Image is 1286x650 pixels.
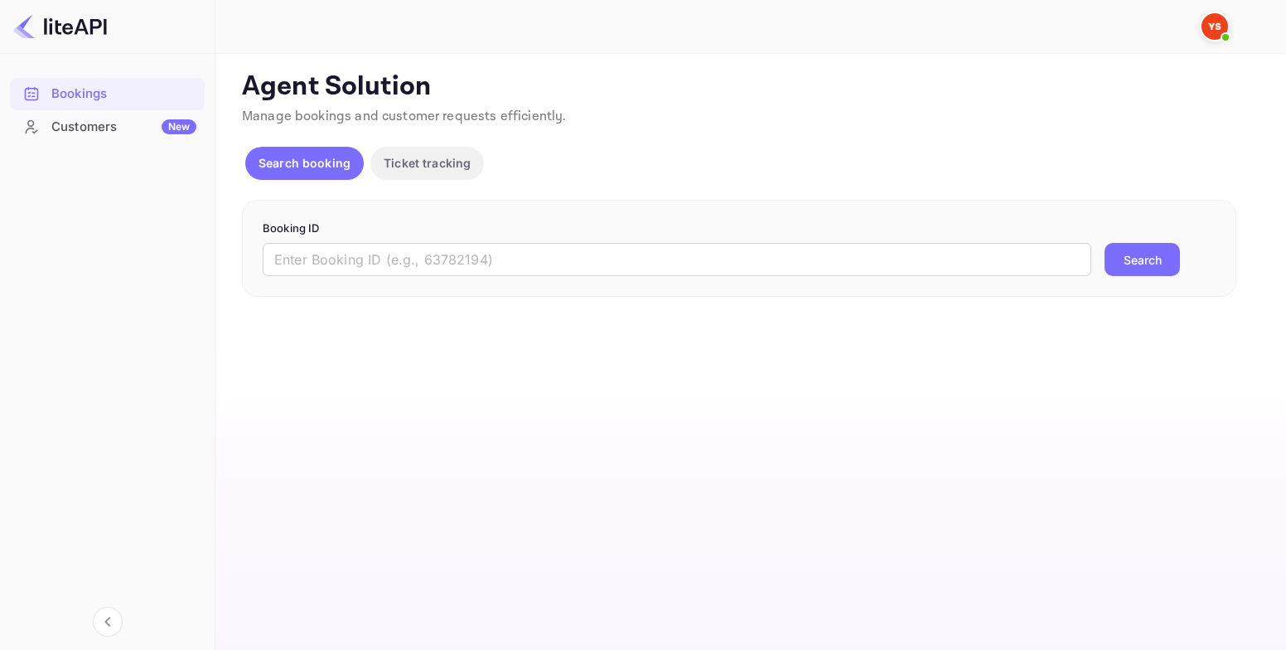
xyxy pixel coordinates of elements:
[10,78,205,109] a: Bookings
[51,118,196,137] div: Customers
[51,85,196,104] div: Bookings
[162,119,196,134] div: New
[1201,13,1228,40] img: Yandex Support
[259,154,351,172] p: Search booking
[93,607,123,637] button: Collapse navigation
[13,13,107,40] img: LiteAPI logo
[10,78,205,110] div: Bookings
[242,70,1256,104] p: Agent Solution
[384,154,471,172] p: Ticket tracking
[10,111,205,143] div: CustomersNew
[263,243,1091,276] input: Enter Booking ID (e.g., 63782194)
[10,111,205,142] a: CustomersNew
[263,221,1216,237] p: Booking ID
[1105,243,1180,276] button: Search
[242,108,567,125] span: Manage bookings and customer requests efficiently.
